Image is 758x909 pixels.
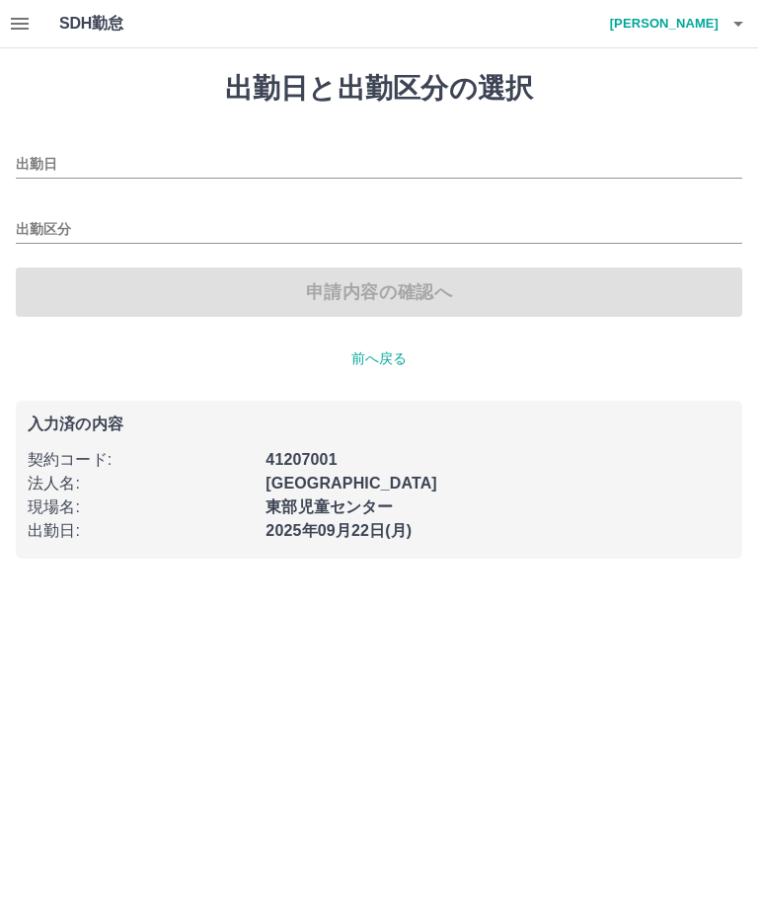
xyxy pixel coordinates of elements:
p: 法人名 : [28,472,254,495]
p: 現場名 : [28,495,254,519]
p: 入力済の内容 [28,417,730,432]
b: 2025年09月22日(月) [265,522,412,539]
p: 契約コード : [28,448,254,472]
p: 出勤日 : [28,519,254,543]
p: 前へ戻る [16,348,742,369]
h1: 出勤日と出勤区分の選択 [16,72,742,106]
b: 東部児童センター [265,498,393,515]
b: 41207001 [265,451,337,468]
b: [GEOGRAPHIC_DATA] [265,475,437,492]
